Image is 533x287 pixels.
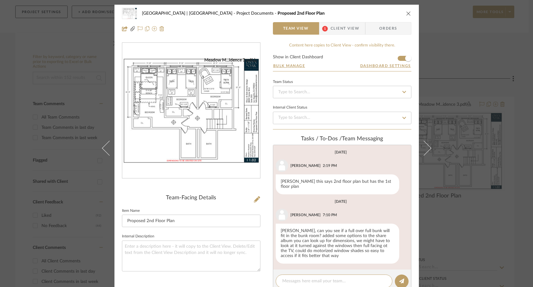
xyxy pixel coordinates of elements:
[323,163,337,168] div: 2:19 PM
[276,224,399,264] div: [PERSON_NAME], can you see if a full over full bunk will fit in the bunk room? added some options...
[323,212,337,218] div: 7:10 PM
[122,215,260,227] input: Enter Item Name
[276,174,399,194] div: [PERSON_NAME] this says 2nd floor plan but has the 1st floor plan
[122,195,260,202] div: Team-Facing Details
[273,80,293,84] div: Team Status
[273,86,411,98] input: Type to Search…
[372,22,404,35] span: Orders
[273,63,306,69] button: Bulk Manage
[122,235,154,238] label: Internal Description
[301,136,342,142] span: Tasks / To-Dos /
[273,136,411,143] div: team Messaging
[331,22,359,35] span: Client View
[335,150,347,154] div: [DATE]
[122,57,260,164] div: 0
[276,159,288,172] img: user_avatar.png
[360,63,411,69] button: Dashboard Settings
[322,26,328,32] span: 1
[278,11,325,16] span: Proposed 2nd Floor Plan
[122,57,260,164] img: 97148d44-463f-466a-a792-8e7abbf78a6c_436x436.jpg
[122,209,140,212] label: Item Name
[406,11,411,16] button: close
[290,212,321,218] div: [PERSON_NAME]
[122,7,137,20] img: 97148d44-463f-466a-a792-8e7abbf78a6c_48x40.jpg
[273,42,411,49] div: Content here copies to Client View - confirm visibility there.
[204,57,257,63] div: Meadow M...idence 3.pdf
[283,22,309,35] span: Team View
[273,106,307,109] div: Internal Client Status
[273,112,411,124] input: Type to Search…
[290,163,321,168] div: [PERSON_NAME]
[276,209,288,221] img: user_avatar.png
[335,199,347,204] div: [DATE]
[159,26,164,31] img: Remove from project
[142,11,236,16] span: [GEOGRAPHIC_DATA] | [GEOGRAPHIC_DATA]
[236,11,278,16] span: Project Documents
